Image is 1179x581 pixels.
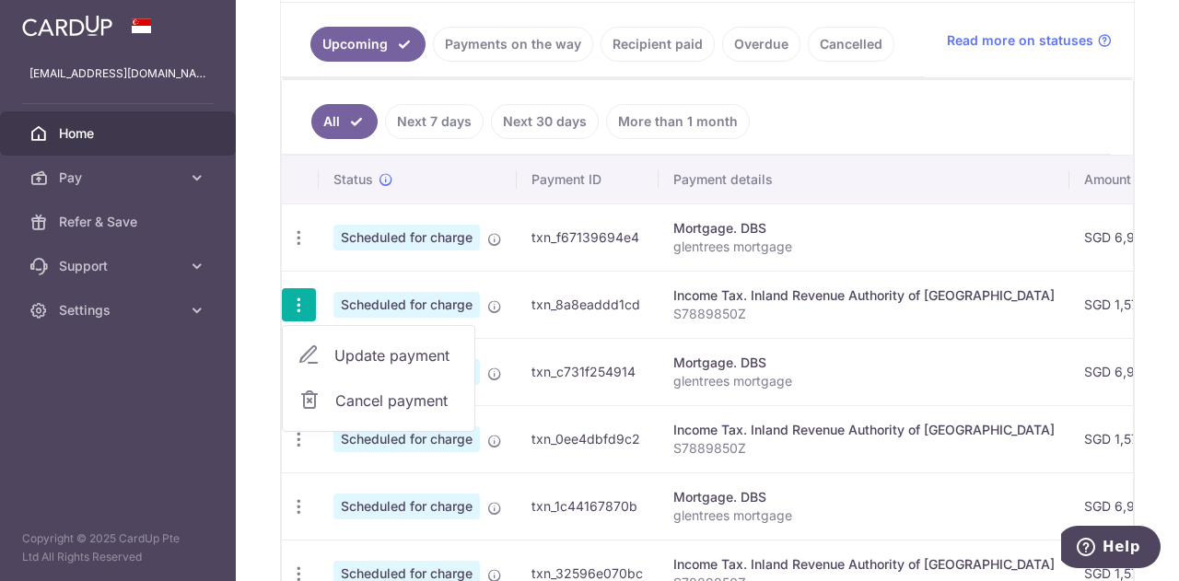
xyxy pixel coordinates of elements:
[517,156,659,203] th: Payment ID
[517,472,659,540] td: txn_1c44167870b
[517,338,659,405] td: txn_c731f254914
[673,305,1055,323] p: S7889850Z
[333,225,480,250] span: Scheduled for charge
[722,27,800,62] a: Overdue
[1084,170,1131,189] span: Amount
[333,426,480,452] span: Scheduled for charge
[673,286,1055,305] div: Income Tax. Inland Revenue Authority of [GEOGRAPHIC_DATA]
[59,124,181,143] span: Home
[333,494,480,519] span: Scheduled for charge
[333,292,480,318] span: Scheduled for charge
[385,104,484,139] a: Next 7 days
[673,238,1055,256] p: glentrees mortgage
[517,203,659,271] td: txn_f67139694e4
[601,27,715,62] a: Recipient paid
[333,170,373,189] span: Status
[29,64,206,83] p: [EMAIL_ADDRESS][DOMAIN_NAME]
[59,168,181,187] span: Pay
[673,372,1055,390] p: glentrees mortgage
[59,257,181,275] span: Support
[673,488,1055,506] div: Mortgage. DBS
[517,405,659,472] td: txn_0ee4dbfd9c2
[311,104,378,139] a: All
[947,31,1093,50] span: Read more on statuses
[59,301,181,320] span: Settings
[673,506,1055,525] p: glentrees mortgage
[673,421,1055,439] div: Income Tax. Inland Revenue Authority of [GEOGRAPHIC_DATA]
[673,354,1055,372] div: Mortgage. DBS
[433,27,593,62] a: Payments on the way
[947,31,1112,50] a: Read more on statuses
[310,27,426,62] a: Upcoming
[673,219,1055,238] div: Mortgage. DBS
[808,27,894,62] a: Cancelled
[659,156,1069,203] th: Payment details
[1061,526,1161,572] iframe: Opens a widget where you can find more information
[673,439,1055,458] p: S7889850Z
[491,104,599,139] a: Next 30 days
[22,15,112,37] img: CardUp
[606,104,750,139] a: More than 1 month
[59,213,181,231] span: Refer & Save
[517,271,659,338] td: txn_8a8eaddd1cd
[673,555,1055,574] div: Income Tax. Inland Revenue Authority of [GEOGRAPHIC_DATA]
